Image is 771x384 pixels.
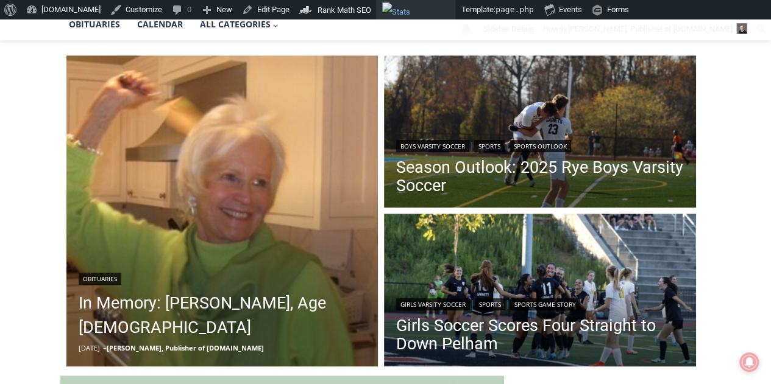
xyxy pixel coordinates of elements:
img: Views over 48 hours. Click for more Jetpack Stats. [382,2,450,17]
a: [PERSON_NAME], Publisher of [DOMAIN_NAME] [107,343,264,352]
span: – [103,343,107,352]
a: Girls Soccer Scores Four Straight to Down Pelham [396,316,684,353]
span: page.php [496,5,534,14]
span: Rank Math SEO [318,5,371,15]
a: Obituaries [79,273,121,285]
a: Boys Varsity Soccer [396,140,469,152]
a: Read More Season Outlook: 2025 Rye Boys Varsity Soccer [384,55,696,211]
a: Read More Girls Soccer Scores Four Straight to Down Pelham [384,214,696,369]
a: Season Outlook: 2025 Rye Boys Varsity Soccer [396,158,684,195]
div: "[PERSON_NAME]'s draw is the fine variety of pristine raw fish kept on hand" [126,76,179,145]
img: Obituary - Barbara defrondeville [66,55,378,367]
span: [PERSON_NAME], Publisher of [DOMAIN_NAME] [568,24,733,33]
a: Sports [474,140,505,152]
span: Intern @ [DOMAIN_NAME] [319,121,565,148]
button: Child menu of All Categories [191,9,288,40]
a: Calendar [129,9,191,40]
div: "We would have speakers with experience in local journalism speak to us about their experiences a... [308,1,576,118]
a: Intern @ [DOMAIN_NAME] [293,118,591,152]
time: [DATE] [79,343,100,352]
span: Open Tues. - Sun. [PHONE_NUMBER] [4,125,119,172]
div: | | [396,138,684,152]
img: (PHOTO: Alex van der Voort and Lex Cox of Rye Boys Varsity Soccer on Thursday, October 31, 2024 f... [384,55,696,211]
a: Read More In Memory: Barbara de Frondeville, Age 88 [66,55,378,367]
img: (PHOTO: Rye Girls Soccer's Samantha Yeh scores a goal in her team's 4-1 victory over Pelham on Se... [384,214,696,369]
a: Obituaries [60,9,129,40]
a: Open Tues. - Sun. [PHONE_NUMBER] [1,122,123,152]
a: Turn on Custom Sidebars explain mode. [479,19,539,39]
a: Sports Outlook [510,140,571,152]
a: Sports Game Story [510,298,580,310]
a: Howdy, [539,19,752,39]
div: | | [396,296,684,310]
a: Sports [475,298,505,310]
a: In Memory: [PERSON_NAME], Age [DEMOGRAPHIC_DATA] [79,291,366,340]
a: Girls Varsity Soccer [396,298,470,310]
